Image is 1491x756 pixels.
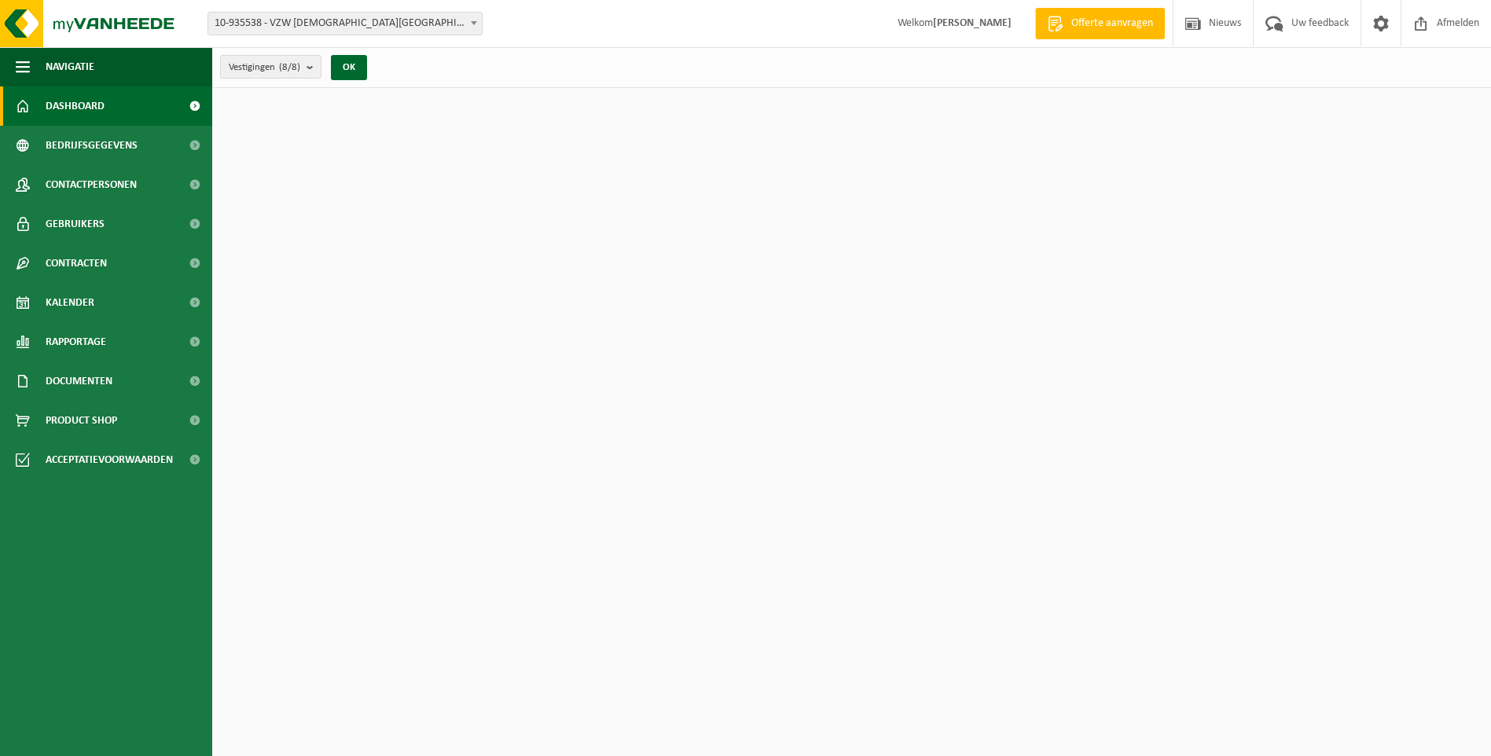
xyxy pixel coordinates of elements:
span: Documenten [46,361,112,401]
span: Kalender [46,283,94,322]
span: Bedrijfsgegevens [46,126,138,165]
button: OK [331,55,367,80]
span: Navigatie [46,47,94,86]
a: Offerte aanvragen [1035,8,1165,39]
span: Vestigingen [229,56,300,79]
span: Dashboard [46,86,105,126]
button: Vestigingen(8/8) [220,55,321,79]
count: (8/8) [279,62,300,72]
span: Product Shop [46,401,117,440]
span: Gebruikers [46,204,105,244]
span: 10-935538 - VZW PRIESTER DAENS COLLEGE - AALST [208,13,482,35]
strong: [PERSON_NAME] [933,17,1012,29]
span: Rapportage [46,322,106,361]
span: 10-935538 - VZW PRIESTER DAENS COLLEGE - AALST [207,12,483,35]
span: Acceptatievoorwaarden [46,440,173,479]
span: Offerte aanvragen [1067,16,1157,31]
span: Contactpersonen [46,165,137,204]
span: Contracten [46,244,107,283]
